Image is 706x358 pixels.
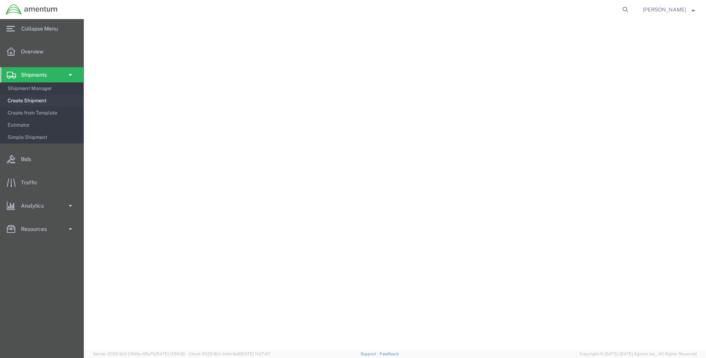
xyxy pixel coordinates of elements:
span: Create from Template [8,105,78,121]
span: Collapse Menu [21,21,63,36]
a: Shipments [0,67,83,82]
a: Bids [0,152,83,167]
span: Bids [21,152,37,167]
span: Analytics [21,198,49,213]
img: logo [5,4,58,15]
span: Copyright © [DATE]-[DATE] Agistix Inc., All Rights Reserved [580,351,697,357]
span: Simple Shipment [8,130,78,145]
a: Feedback [379,352,399,356]
span: Brian Marquez [643,5,686,14]
a: Support [360,352,379,356]
a: Analytics [0,198,83,213]
span: [DATE] 11:37:47 [240,352,270,356]
span: Estimator [8,118,78,133]
span: Resources [21,221,52,237]
span: Client: 2025.16.0-b4dc8a9 [189,352,270,356]
span: Shipment Manager [8,81,78,96]
button: [PERSON_NAME] [642,5,695,14]
span: [DATE] 11:54:36 [155,352,185,356]
a: Resources [0,221,83,237]
a: Overview [0,44,83,59]
span: Overview [21,44,49,59]
a: Traffic [0,175,83,190]
iframe: FS Legacy Container [84,19,706,350]
span: Server: 2025.16.0-21b0bc45e7b [93,352,185,356]
span: Create Shipment [8,93,78,108]
span: Traffic [21,175,43,190]
span: Shipments [21,67,52,82]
